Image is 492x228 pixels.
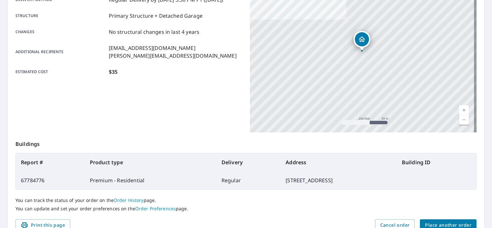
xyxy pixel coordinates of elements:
a: Current Level 17, Zoom Out [459,115,469,125]
p: Primary Structure + Detached Garage [109,12,203,20]
a: Order Preferences [135,205,176,212]
div: Dropped pin, building 1, Residential property, 24128 State Highway 27 Meadville, PA 16335 [354,31,370,51]
p: You can update and set your order preferences on the page. [15,206,477,212]
td: 67784776 [16,171,85,189]
th: Delivery [216,153,281,171]
p: Changes [15,28,106,36]
td: Premium - Residential [85,171,216,189]
td: [STREET_ADDRESS] [280,171,397,189]
td: Regular [216,171,281,189]
p: $35 [109,68,118,76]
p: [EMAIL_ADDRESS][DOMAIN_NAME] [109,44,237,52]
p: No structural changes in last 4 years [109,28,200,36]
p: [PERSON_NAME][EMAIL_ADDRESS][DOMAIN_NAME] [109,52,237,60]
th: Building ID [397,153,476,171]
p: Additional recipients [15,44,106,60]
p: You can track the status of your order on the page. [15,197,477,203]
th: Report # [16,153,85,171]
p: Buildings [15,132,477,153]
th: Address [280,153,397,171]
p: Estimated cost [15,68,106,76]
th: Product type [85,153,216,171]
a: Order History [114,197,144,203]
p: Structure [15,12,106,20]
a: Current Level 17, Zoom In [459,105,469,115]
